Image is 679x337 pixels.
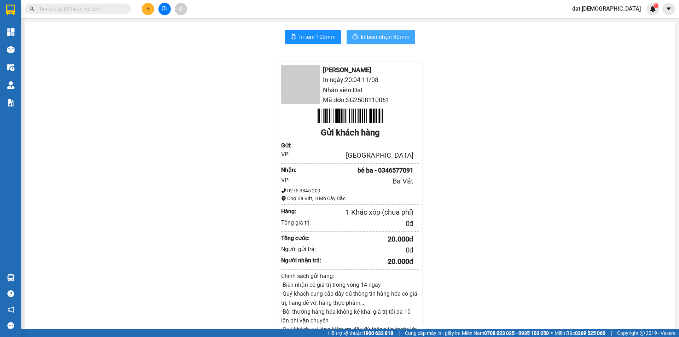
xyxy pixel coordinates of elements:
span: plus [146,6,151,11]
div: Người nhận trả: [281,256,321,265]
div: 20.000 [82,37,140,47]
span: aim [178,6,183,11]
img: warehouse-icon [7,64,14,71]
img: warehouse-icon [7,274,14,281]
div: 20.000 đ [321,234,413,245]
div: VP: [281,176,298,185]
span: ⚪️ [551,332,553,335]
span: | [611,329,612,337]
img: warehouse-icon [7,46,14,53]
div: [GEOGRAPHIC_DATA] [298,150,413,161]
span: printer [291,34,296,41]
div: Ba Vát [298,176,413,187]
div: bé ba - 0346577091 [298,165,413,175]
div: [GEOGRAPHIC_DATA] [6,6,78,22]
div: Tổng giá trị: [281,218,321,227]
div: Nhận : [281,165,298,174]
div: Gửi khách hàng [281,126,419,140]
li: [PERSON_NAME] [281,65,419,75]
img: icon-new-feature [650,6,656,12]
div: bé ba [83,14,140,23]
strong: 0708 023 035 - 0935 103 250 [484,330,549,336]
img: dashboard-icon [7,28,14,36]
span: In biên nhận 80mm [361,33,410,41]
div: Chính sách gửi hàng: [281,272,419,280]
div: Gửi : [281,141,298,150]
button: file-add [158,3,171,15]
p: -Bồi thường hàng hóa không kê khai giá trị tối đa 10 lần phí vận chuyển [281,307,419,325]
span: CC : [82,39,92,46]
span: Miền Bắc [555,329,605,337]
p: -Biên nhận có giá trị trong vòng 14 ngày [281,280,419,289]
div: Tên hàng: xóp ( : 1 ) [6,51,140,60]
input: Tìm tên, số ĐT hoặc mã đơn [39,5,122,13]
img: logo-vxr [6,5,15,15]
img: warehouse-icon [7,81,14,89]
button: caret-down [662,3,675,15]
strong: 0369 525 060 [575,330,605,336]
span: copyright [640,331,645,336]
button: printerIn biên nhận 80mm [347,30,415,44]
span: dat.[DEMOGRAPHIC_DATA] [567,4,646,13]
span: SL [60,51,69,60]
img: solution-icon [7,99,14,106]
div: Ba Vát [83,6,140,14]
li: In ngày: 20:04 11/08 [281,75,419,85]
strong: 1900 633 818 [363,330,393,336]
span: Cung cấp máy in - giấy in: [405,329,460,337]
span: printer [352,34,358,41]
span: Hỗ trợ kỹ thuật: [328,329,393,337]
span: | [399,329,400,337]
div: 20.000 đ [321,256,413,267]
button: plus [142,3,154,15]
span: file-add [162,6,167,11]
span: Nhận: [83,7,100,14]
span: question-circle [7,290,14,297]
button: printerIn tem 100mm [285,30,341,44]
li: Mã đơn: SG2508110061 [281,95,419,105]
span: phone [281,188,286,193]
div: 1 Khác xóp (chua phí) [310,207,413,218]
div: VP: [281,150,298,159]
div: Tổng cước: [281,234,321,243]
span: message [7,322,14,329]
div: Người gửi trả: [281,245,321,254]
sup: 1 [654,3,658,8]
button: aim [175,3,187,15]
span: notification [7,306,14,313]
div: 0346577091 [83,23,140,33]
span: environment [281,196,286,201]
span: Gửi: [6,6,17,13]
div: 0 đ [321,245,413,256]
div: Hàng: [281,207,310,216]
li: Nhân viên: Đạt [281,85,419,95]
div: 0275 3845 209 [281,187,419,194]
span: Miền Nam [462,329,549,337]
div: Chợ Ba Vát, H Mỏ Cày Bắc [281,194,419,202]
span: caret-down [666,6,672,12]
span: search [29,6,34,11]
span: In tem 100mm [299,33,336,41]
span: 1 [655,3,657,8]
p: -Quý khách cung cấp đầy đủ thông tin hàng hóa có giá trị, hàng dể vỡ, hàng thực phẩm,... [281,289,419,307]
div: 0 đ [321,218,413,229]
